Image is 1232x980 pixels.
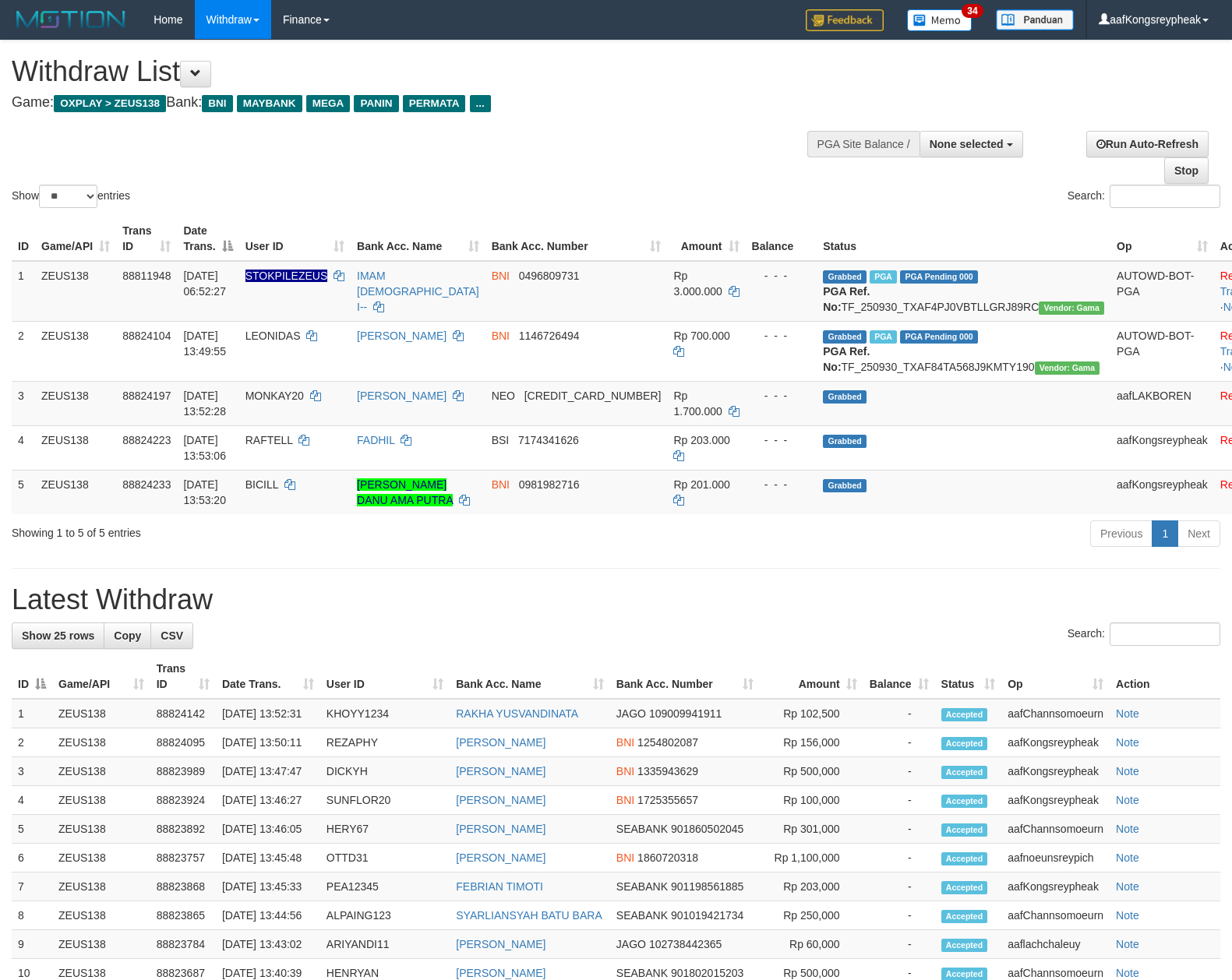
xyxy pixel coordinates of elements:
[12,261,35,322] td: 1
[823,435,867,448] span: Grabbed
[216,844,320,872] td: [DATE] 13:45:48
[1116,823,1139,835] a: Note
[752,388,811,404] div: - - -
[518,434,579,446] span: Copy 7174341626 to clipboard
[863,728,935,757] td: -
[1116,765,1139,777] a: Note
[1110,261,1214,322] td: AUTOWD-BOT-PGA
[941,737,988,750] span: Accepted
[492,270,510,282] span: BNI
[357,270,479,313] a: IMAM [DEMOGRAPHIC_DATA] I--
[470,95,491,112] span: ...
[930,138,1004,150] span: None selected
[357,478,453,506] a: [PERSON_NAME] DANU AMA PUTRA
[673,434,729,446] span: Rp 203.000
[1116,794,1139,806] a: Note
[320,872,450,901] td: PEA12345
[863,901,935,930] td: -
[1116,736,1139,749] a: Note
[12,699,52,728] td: 1
[12,815,52,844] td: 5
[216,786,320,815] td: [DATE] 13:46:27
[150,901,216,930] td: 88823865
[760,728,863,757] td: Rp 156,000
[12,470,35,514] td: 5
[12,872,52,901] td: 7
[52,844,150,872] td: ZEUS138
[177,217,238,261] th: Date Trans.: activate to sort column descending
[941,795,988,808] span: Accepted
[823,330,867,344] span: Grabbed
[320,930,450,959] td: ARIYANDI11
[941,852,988,865] span: Accepted
[104,622,151,649] a: Copy
[1090,520,1153,547] a: Previous
[1068,622,1220,646] label: Search:
[39,185,97,208] select: Showentries
[52,757,150,786] td: ZEUS138
[12,217,35,261] th: ID
[760,757,863,786] td: Rp 500,000
[1086,131,1209,157] a: Run Auto-Refresh
[183,390,226,418] span: [DATE] 13:52:28
[183,270,226,298] span: [DATE] 06:52:27
[941,939,988,952] span: Accepted
[1068,185,1220,208] label: Search:
[12,786,52,815] td: 4
[610,654,760,699] th: Bank Acc. Number: activate to sort column ascending
[760,930,863,959] td: Rp 60,000
[320,815,450,844] td: HERY67
[150,815,216,844] td: 88823892
[1110,654,1220,699] th: Action
[183,330,226,358] span: [DATE] 13:49:55
[941,823,988,837] span: Accepted
[806,9,884,31] img: Feedback.jpg
[12,901,52,930] td: 8
[52,872,150,901] td: ZEUS138
[485,217,668,261] th: Bank Acc. Number: activate to sort column ascending
[456,909,602,922] a: SYARLIANSYAH BATU BARA
[450,654,610,699] th: Bank Acc. Name: activate to sort column ascending
[760,872,863,901] td: Rp 203,000
[183,478,226,506] span: [DATE] 13:53:20
[863,815,935,844] td: -
[823,345,870,373] b: PGA Ref. No:
[752,328,811,344] div: - - -
[760,654,863,699] th: Amount: activate to sort column ascending
[519,270,580,282] span: Copy 0496809731 to clipboard
[616,938,646,950] span: JAGO
[492,478,510,491] span: BNI
[351,217,485,261] th: Bank Acc. Name: activate to sort column ascending
[1001,654,1110,699] th: Op: activate to sort column ascending
[150,844,216,872] td: 88823757
[817,321,1110,381] td: TF_250930_TXAF84TA568J9KMTY190
[216,930,320,959] td: [DATE] 13:43:02
[907,9,973,31] img: Button%20Memo.svg
[12,584,1220,615] h1: Latest Withdraw
[320,757,450,786] td: DICKYH
[216,872,320,901] td: [DATE] 13:45:33
[637,794,698,806] span: Copy 1725355657 to clipboard
[673,330,729,342] span: Rp 700.000
[1116,909,1139,922] a: Note
[54,95,166,112] span: OXPLAY > ZEUS138
[150,786,216,815] td: 88823924
[863,844,935,872] td: -
[320,728,450,757] td: REZAPHY
[239,217,351,261] th: User ID: activate to sort column ascending
[673,478,729,491] span: Rp 201.000
[12,622,104,649] a: Show 25 rows
[35,381,116,425] td: ZEUS138
[1110,321,1214,381] td: AUTOWD-BOT-PGA
[1164,157,1209,184] a: Stop
[1001,901,1110,930] td: aafChannsomoeurn
[1110,470,1214,514] td: aafKongsreypheak
[863,786,935,815] td: -
[941,881,988,894] span: Accepted
[12,321,35,381] td: 2
[456,736,545,749] a: [PERSON_NAME]
[519,330,580,342] span: Copy 1146726494 to clipboard
[52,815,150,844] td: ZEUS138
[456,707,578,720] a: RAKHA YUSVANDINATA
[150,654,216,699] th: Trans ID: activate to sort column ascending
